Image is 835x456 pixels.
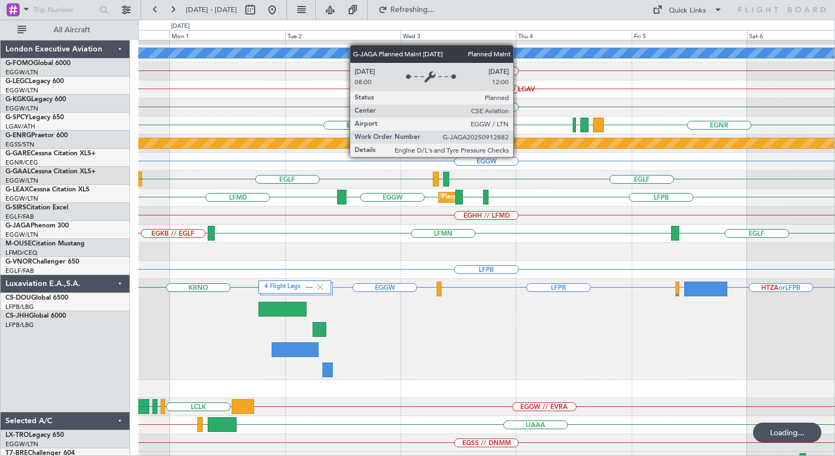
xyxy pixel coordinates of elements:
[186,5,237,15] span: [DATE] - [DATE]
[5,313,66,319] a: CS-JHHGlobal 6000
[5,223,31,229] span: G-JAGA
[5,122,35,131] a: LGAV/ATH
[5,213,34,221] a: EGLF/FAB
[5,96,66,103] a: G-KGKGLegacy 600
[5,114,64,121] a: G-SPCYLegacy 650
[5,432,29,439] span: LX-TRO
[5,223,69,229] a: G-JAGAPhenom 300
[5,159,38,167] a: EGNR/CEG
[401,30,516,40] div: Wed 3
[516,30,631,40] div: Thu 4
[5,177,38,185] a: EGGW/LTN
[12,21,119,39] button: All Aircraft
[5,186,90,193] a: G-LEAXCessna Citation XLS
[5,313,29,319] span: CS-JHH
[5,186,29,193] span: G-LEAX
[5,141,34,149] a: EGSS/STN
[5,432,64,439] a: LX-TROLegacy 650
[5,78,29,85] span: G-LEGC
[5,295,31,301] span: CS-DOU
[5,241,85,247] a: M-OUSECitation Mustang
[5,132,31,139] span: G-ENRG
[753,423,821,442] div: Loading...
[5,259,79,265] a: G-VNORChallenger 650
[632,30,747,40] div: Fri 5
[5,204,68,211] a: G-SIRSCitation Excel
[33,2,96,18] input: Trip Number
[171,22,190,31] div: [DATE]
[5,204,26,211] span: G-SIRS
[5,168,31,175] span: G-GAAL
[5,96,31,103] span: G-KGKG
[5,231,38,239] a: EGGW/LTN
[169,30,285,40] div: Mon 1
[373,1,439,19] button: Refreshing...
[5,440,38,448] a: EGGW/LTN
[669,5,706,16] div: Quick Links
[5,60,70,67] a: G-FOMOGlobal 6000
[5,259,32,265] span: G-VNOR
[5,114,29,121] span: G-SPCY
[285,30,401,40] div: Tue 2
[5,78,64,85] a: G-LEGCLegacy 600
[442,189,614,206] div: Planned Maint [GEOGRAPHIC_DATA] ([GEOGRAPHIC_DATA])
[5,195,38,203] a: EGGW/LTN
[5,321,34,329] a: LFPB/LBG
[5,303,34,311] a: LFPB/LBG
[5,132,68,139] a: G-ENRGPraetor 600
[647,1,728,19] button: Quick Links
[5,150,96,157] a: G-GARECessna Citation XLS+
[315,282,325,292] img: gray-close.svg
[5,249,37,257] a: LFMD/CEQ
[5,60,33,67] span: G-FOMO
[5,168,96,175] a: G-GAALCessna Citation XLS+
[5,86,38,95] a: EGGW/LTN
[5,68,38,77] a: EGGW/LTN
[5,241,32,247] span: M-OUSE
[5,295,68,301] a: CS-DOUGlobal 6500
[28,26,115,34] span: All Aircraft
[5,267,34,275] a: EGLF/FAB
[264,283,315,292] label: 4 Flight Legs
[5,104,38,113] a: EGGW/LTN
[5,150,31,157] span: G-GARE
[390,6,436,14] span: Refreshing...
